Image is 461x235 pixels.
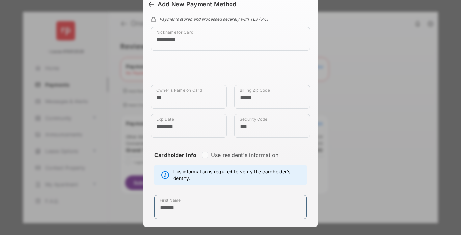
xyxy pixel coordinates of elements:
[151,16,310,22] div: Payments stored and processed securely with TLS / PCI
[151,56,310,85] iframe: Credit card field
[154,152,197,170] strong: Cardholder Info
[211,152,278,158] label: Use resident's information
[158,1,236,8] div: Add New Payment Method
[172,168,303,182] span: This information is required to verify the cardholder's identity.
